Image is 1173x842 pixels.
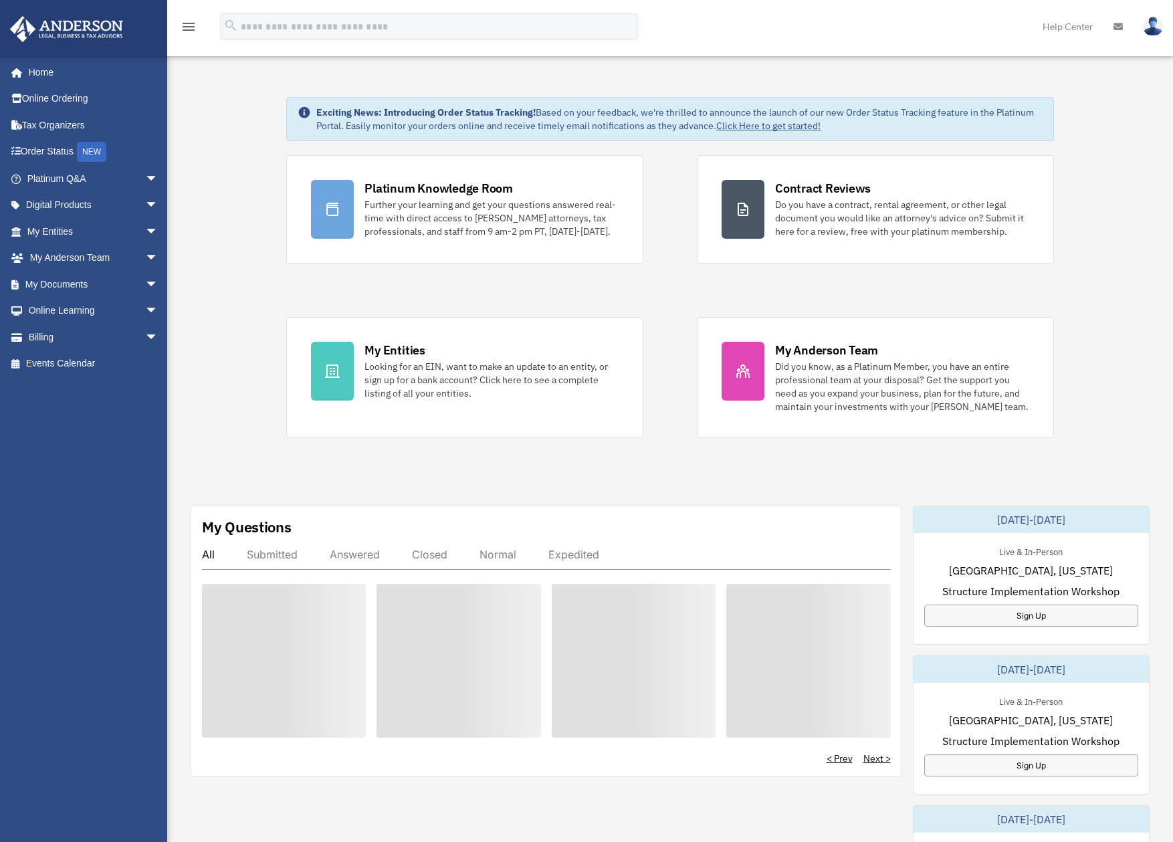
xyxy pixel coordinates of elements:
[6,16,127,42] img: Anderson Advisors Platinum Portal
[9,350,179,377] a: Events Calendar
[9,165,179,192] a: Platinum Q&Aarrow_drop_down
[364,360,619,400] div: Looking for an EIN, want to make an update to an entity, or sign up for a bank account? Click her...
[942,733,1119,749] span: Structure Implementation Workshop
[697,317,1054,438] a: My Anderson Team Did you know, as a Platinum Member, you have an entire professional team at your...
[9,59,172,86] a: Home
[924,754,1139,776] a: Sign Up
[9,192,179,219] a: Digital Productsarrow_drop_down
[924,605,1139,627] a: Sign Up
[9,218,179,245] a: My Entitiesarrow_drop_down
[316,106,536,118] strong: Exciting News: Introducing Order Status Tracking!
[9,86,179,112] a: Online Ordering
[1143,17,1163,36] img: User Pic
[9,271,179,298] a: My Documentsarrow_drop_down
[9,138,179,166] a: Order StatusNEW
[914,506,1150,533] div: [DATE]-[DATE]
[914,806,1150,833] div: [DATE]-[DATE]
[202,517,292,537] div: My Questions
[775,360,1029,413] div: Did you know, as a Platinum Member, you have an entire professional team at your disposal? Get th...
[145,245,172,272] span: arrow_drop_down
[286,317,643,438] a: My Entities Looking for an EIN, want to make an update to an entity, or sign up for a bank accoun...
[145,298,172,325] span: arrow_drop_down
[697,155,1054,264] a: Contract Reviews Do you have a contract, rental agreement, or other legal document you would like...
[9,245,179,272] a: My Anderson Teamarrow_drop_down
[479,548,516,561] div: Normal
[775,198,1029,238] div: Do you have a contract, rental agreement, or other legal document you would like an attorney's ad...
[364,198,619,238] div: Further your learning and get your questions answered real-time with direct access to [PERSON_NAM...
[77,142,106,162] div: NEW
[181,19,197,35] i: menu
[942,583,1119,599] span: Structure Implementation Workshop
[548,548,599,561] div: Expedited
[286,155,643,264] a: Platinum Knowledge Room Further your learning and get your questions answered real-time with dire...
[949,562,1113,578] span: [GEOGRAPHIC_DATA], [US_STATE]
[364,180,513,197] div: Platinum Knowledge Room
[988,544,1073,558] div: Live & In-Person
[716,120,821,132] a: Click Here to get started!
[145,324,172,351] span: arrow_drop_down
[145,192,172,219] span: arrow_drop_down
[330,548,380,561] div: Answered
[9,324,179,350] a: Billingarrow_drop_down
[827,752,853,765] a: < Prev
[9,112,179,138] a: Tax Organizers
[181,23,197,35] a: menu
[316,106,1042,132] div: Based on your feedback, we're thrilled to announce the launch of our new Order Status Tracking fe...
[988,694,1073,708] div: Live & In-Person
[223,18,238,33] i: search
[145,165,172,193] span: arrow_drop_down
[202,548,215,561] div: All
[775,180,871,197] div: Contract Reviews
[247,548,298,561] div: Submitted
[145,218,172,245] span: arrow_drop_down
[775,342,878,358] div: My Anderson Team
[914,656,1150,683] div: [DATE]-[DATE]
[412,548,447,561] div: Closed
[364,342,425,358] div: My Entities
[863,752,891,765] a: Next >
[949,712,1113,728] span: [GEOGRAPHIC_DATA], [US_STATE]
[145,271,172,298] span: arrow_drop_down
[9,298,179,324] a: Online Learningarrow_drop_down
